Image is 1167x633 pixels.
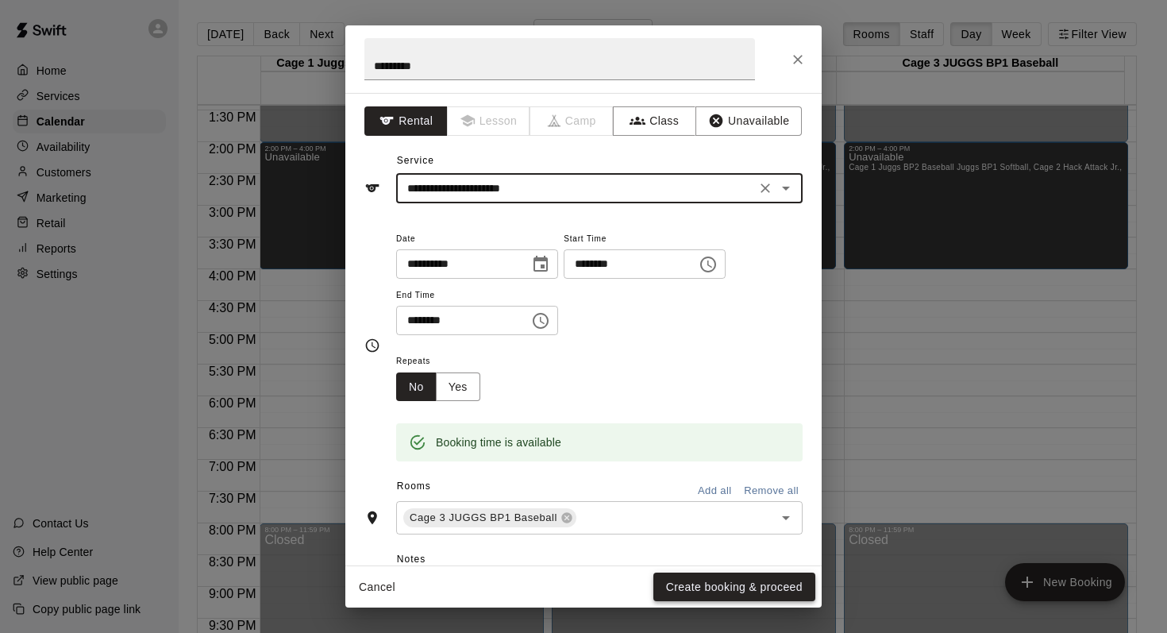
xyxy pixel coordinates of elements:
[775,507,797,529] button: Open
[695,106,802,136] button: Unavailable
[530,106,614,136] span: Camps can only be created in the Services page
[396,372,437,402] button: No
[564,229,726,250] span: Start Time
[396,351,493,372] span: Repeats
[740,479,803,504] button: Remove all
[754,177,776,199] button: Clear
[364,338,380,353] svg: Timing
[403,510,564,526] span: Cage 3 JUGGS BP1 Baseball
[525,305,557,337] button: Choose time, selected time is 5:00 PM
[525,249,557,280] button: Choose date, selected date is Aug 29, 2025
[396,372,480,402] div: outlined button group
[364,510,380,526] svg: Rooms
[653,573,815,602] button: Create booking & proceed
[397,481,431,492] span: Rooms
[396,229,558,250] span: Date
[784,45,812,74] button: Close
[436,372,480,402] button: Yes
[364,180,380,196] svg: Service
[436,428,561,457] div: Booking time is available
[689,479,740,504] button: Add all
[613,106,696,136] button: Class
[396,285,558,307] span: End Time
[397,155,434,166] span: Service
[448,106,531,136] span: Lessons must be created in the Services page first
[692,249,724,280] button: Choose time, selected time is 4:00 PM
[397,547,803,573] span: Notes
[403,508,576,527] div: Cage 3 JUGGS BP1 Baseball
[775,177,797,199] button: Open
[364,106,448,136] button: Rental
[352,573,402,602] button: Cancel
